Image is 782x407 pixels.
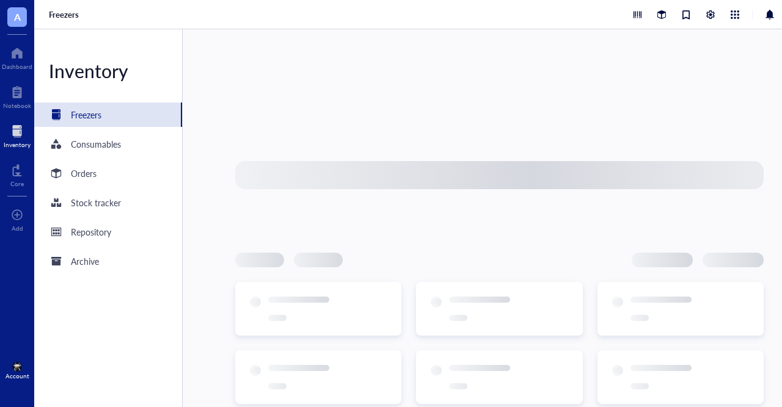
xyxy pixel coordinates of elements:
[4,141,31,148] div: Inventory
[12,362,22,372] img: e93b310a-48b0-4c5e-bf70-c7d8ac29cdb4.jpeg
[34,103,182,127] a: Freezers
[34,249,182,273] a: Archive
[71,225,111,239] div: Repository
[34,190,182,215] a: Stock tracker
[10,180,24,187] div: Core
[71,108,101,121] div: Freezers
[49,9,81,20] a: Freezers
[71,196,121,209] div: Stock tracker
[34,220,182,244] a: Repository
[71,167,97,180] div: Orders
[71,254,99,268] div: Archive
[34,59,182,83] div: Inventory
[34,161,182,185] a: Orders
[2,43,32,70] a: Dashboard
[2,63,32,70] div: Dashboard
[14,9,21,24] span: A
[3,102,31,109] div: Notebook
[12,225,23,232] div: Add
[4,121,31,148] a: Inventory
[3,82,31,109] a: Notebook
[71,137,121,151] div: Consumables
[34,132,182,156] a: Consumables
[10,160,24,187] a: Core
[5,372,29,380] div: Account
